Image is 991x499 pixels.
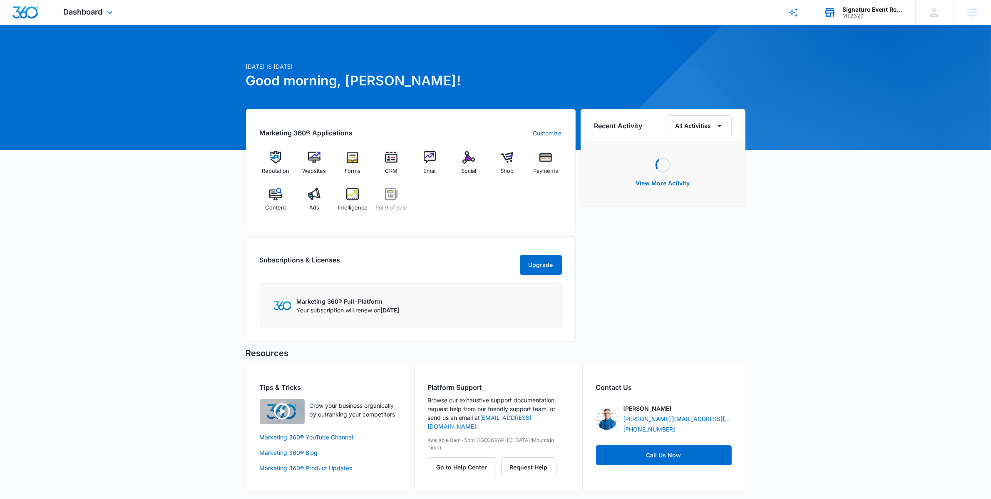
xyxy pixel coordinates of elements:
[428,464,501,471] a: Go to Help Center
[461,167,476,175] span: Social
[298,151,330,181] a: Websites
[596,408,618,430] img: Timothy Johansen
[414,151,446,181] a: Email
[533,129,562,137] a: Customize
[533,167,558,175] span: Payments
[337,188,369,218] a: Intelligence
[260,464,395,472] a: Marketing 360® Product Updates
[375,188,407,218] a: Point of Sale
[260,433,395,442] a: Marketing 360® YouTube Channel
[530,151,562,181] a: Payments
[520,255,562,275] button: Upgrade
[260,448,395,457] a: Marketing 360® Blog
[345,167,360,175] span: Forms
[310,401,395,419] p: Grow your business organically by outranking your competitors
[260,399,305,424] img: Quick Overview Video
[260,151,292,181] a: Reputation
[667,115,732,136] button: All Activities
[260,128,353,138] h2: Marketing 360® Applications
[842,6,903,13] div: account name
[246,347,745,359] h5: Resources
[260,382,395,392] h2: Tips & Tricks
[262,167,289,175] span: Reputation
[501,464,556,471] a: Request Help
[309,204,319,212] span: Ads
[64,7,103,16] span: Dashboard
[452,151,484,181] a: Social
[297,306,400,314] p: Your subscription will renew on
[273,301,292,310] img: Marketing 360 Logo
[265,204,286,212] span: Content
[428,396,564,431] p: Browse our exhaustive support documentation, request help from our friendly support team, or send...
[501,457,556,477] button: Request Help
[338,204,368,212] span: Intelligence
[623,425,676,434] a: [PHONE_NUMBER]
[623,414,732,423] a: [PERSON_NAME][EMAIL_ADDRESS][PERSON_NAME][DOMAIN_NAME]
[428,382,564,392] h2: Platform Support
[375,151,407,181] a: CRM
[260,188,292,218] a: Content
[596,445,732,465] button: Call Us Now
[423,167,437,175] span: Email
[491,151,523,181] a: Shop
[375,204,407,212] span: Point of Sale
[628,173,698,193] button: View More Activity
[381,307,400,314] span: [DATE]
[260,255,340,272] h2: Subscriptions & Licenses
[428,457,496,477] button: Go to Help Center
[385,167,397,175] span: CRM
[842,13,903,19] div: account id
[500,167,514,175] span: Shop
[428,437,564,452] p: Available 8am-5pm ([GEOGRAPHIC_DATA]/Mountain Time)
[298,188,330,218] a: Ads
[246,71,576,91] h1: Good morning, [PERSON_NAME]!
[596,382,732,392] h2: Contact Us
[302,167,326,175] span: Websites
[337,151,369,181] a: Forms
[297,297,400,306] p: Marketing 360® Full-Platform
[246,62,576,71] p: [DATE] is [DATE]
[623,404,672,413] p: [PERSON_NAME]
[594,121,643,131] h6: Recent Activity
